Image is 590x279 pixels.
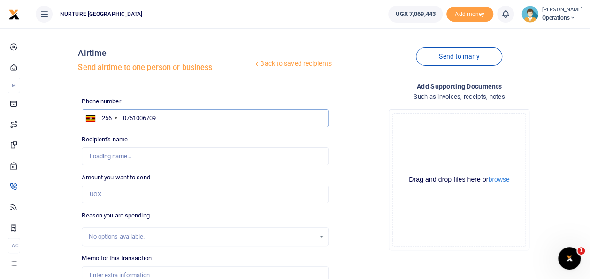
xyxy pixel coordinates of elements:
[416,47,502,66] a: Send to many
[558,247,581,270] iframe: Intercom live chat
[389,109,529,250] div: File Uploader
[82,109,328,127] input: Enter phone number
[8,9,20,20] img: logo-small
[446,10,493,17] a: Add money
[82,186,328,203] input: UGX
[78,63,253,72] h5: Send airtime to one person or business
[82,211,149,220] label: Reason you are spending
[395,9,435,19] span: UGX 7,069,443
[388,6,442,23] a: UGX 7,069,443
[446,7,493,22] span: Add money
[542,6,582,14] small: [PERSON_NAME]
[8,10,20,17] a: logo-small logo-large logo-large
[577,247,585,255] span: 1
[336,81,582,92] h4: Add supporting Documents
[446,7,493,22] li: Toup your wallet
[384,6,446,23] li: Wallet ballance
[336,92,582,102] h4: Such as invoices, receipts, notes
[82,97,121,106] label: Phone number
[393,175,525,184] div: Drag and drop files here or
[78,48,253,58] h4: Airtime
[82,254,152,263] label: Memo for this transaction
[521,6,538,23] img: profile-user
[82,110,120,127] div: Uganda: +256
[8,238,20,253] li: Ac
[82,135,128,144] label: Recipient's name
[82,147,328,165] input: Loading name...
[542,14,582,22] span: Operations
[56,10,146,18] span: NURTURE [GEOGRAPHIC_DATA]
[253,55,332,72] a: Back to saved recipients
[8,77,20,93] li: M
[89,232,314,241] div: No options available.
[98,114,111,123] div: +256
[488,176,509,183] button: browse
[521,6,582,23] a: profile-user [PERSON_NAME] Operations
[82,173,150,182] label: Amount you want to send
